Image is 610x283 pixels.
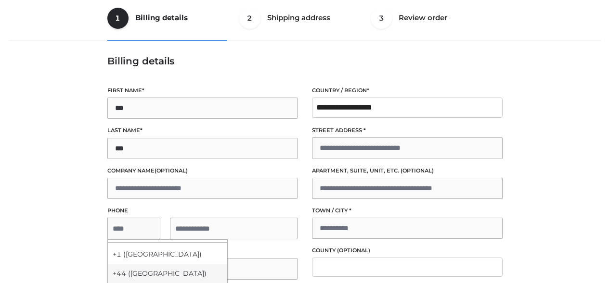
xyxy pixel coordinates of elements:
h3: Billing details [107,55,503,67]
label: Phone [107,206,298,215]
span: (optional) [337,247,370,254]
label: Apartment, suite, unit, etc. [312,166,503,175]
label: Country / Region [312,86,503,95]
span: (optional) [401,167,434,174]
label: Last name [107,126,298,135]
div: +1 ([GEOGRAPHIC_DATA]) [108,245,227,264]
label: Town / City [312,206,503,215]
label: Street address [312,126,503,135]
label: First name [107,86,298,95]
label: County [312,246,503,255]
span: (optional) [155,167,188,174]
label: Company name [107,166,298,175]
